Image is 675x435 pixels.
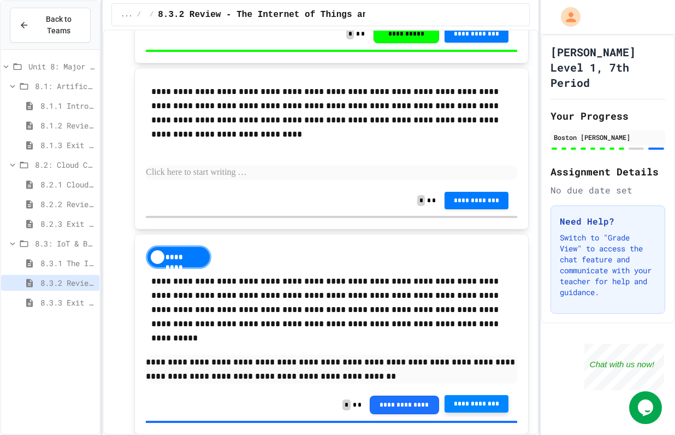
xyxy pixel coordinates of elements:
span: 8.3.3 Exit Activity - IoT Data Detective Challenge [40,297,95,308]
span: 8.3: IoT & Big Data [35,238,95,249]
iframe: chat widget [584,344,664,390]
span: 8.2.1 Cloud Computing: Transforming the Digital World [40,179,95,190]
div: My Account [549,4,583,30]
span: 8.3.2 Review - The Internet of Things and Big Data [158,8,420,21]
h2: Assignment Details [550,164,665,179]
p: Switch to "Grade View" to access the chat feature and communicate with your teacher for help and ... [560,232,656,298]
span: / [150,10,153,19]
span: 8.1: Artificial Intelligence Basics [35,80,95,92]
div: Boston [PERSON_NAME] [554,132,662,142]
span: 8.3.1 The Internet of Things and Big Data: Our Connected Digital World [40,257,95,269]
span: 8.1.1 Introduction to Artificial Intelligence [40,100,95,111]
iframe: chat widget [629,391,664,424]
h3: Need Help? [560,215,656,228]
span: Back to Teams [35,14,81,37]
span: 8.2.3 Exit Activity - Cloud Service Detective [40,218,95,230]
span: 8.2.2 Review - Cloud Computing [40,198,95,210]
span: 8.2: Cloud Computing [35,159,95,171]
span: 8.1.3 Exit Activity - AI Detective [40,139,95,151]
h2: Your Progress [550,108,665,124]
span: / [137,10,141,19]
span: ... [121,10,133,19]
span: Unit 8: Major & Emerging Technologies [28,61,95,72]
span: 8.1.2 Review - Introduction to Artificial Intelligence [40,120,95,131]
div: No due date set [550,184,665,197]
span: 8.3.2 Review - The Internet of Things and Big Data [40,277,95,289]
h1: [PERSON_NAME] Level 1, 7th Period [550,44,665,90]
